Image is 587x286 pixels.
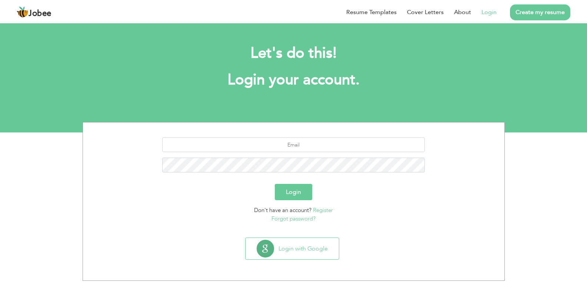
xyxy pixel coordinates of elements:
button: Login [275,184,312,200]
a: Login [481,8,497,17]
h2: Let's do this! [94,44,494,63]
a: Register [313,206,333,214]
h1: Login your account. [94,70,494,90]
a: Cover Letters [407,8,444,17]
button: Login with Google [246,238,339,259]
a: Jobee [17,6,51,18]
span: Don't have an account? [254,206,311,214]
input: Email [162,137,425,152]
a: About [454,8,471,17]
img: jobee.io [17,6,29,18]
a: Forgot password? [271,215,316,222]
span: Jobee [29,10,51,18]
a: Resume Templates [346,8,397,17]
a: Create my resume [510,4,570,20]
